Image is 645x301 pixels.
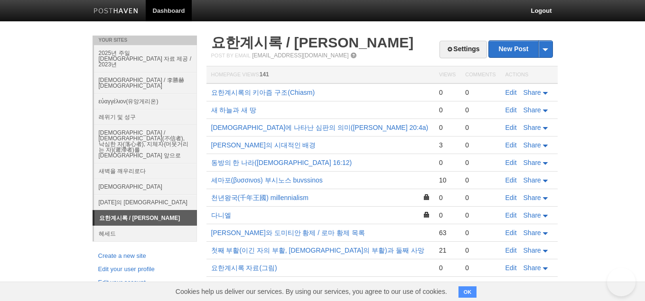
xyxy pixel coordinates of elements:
[94,179,197,194] a: [DEMOGRAPHIC_DATA]
[523,176,541,184] span: Share
[98,278,191,288] a: Edit your account
[505,176,517,184] a: Edit
[607,268,636,296] iframe: Help Scout Beacon - Open
[523,159,541,166] span: Share
[439,246,456,255] div: 21
[206,66,434,84] th: Homepage Views
[505,229,517,237] a: Edit
[505,141,517,149] a: Edit
[465,193,495,202] div: 0
[93,8,139,15] img: Posthaven-bar
[523,229,541,237] span: Share
[505,89,517,96] a: Edit
[211,211,231,219] a: 다니엘
[523,106,541,114] span: Share
[211,194,308,201] a: 천년왕국(千年王國) millennialism
[465,264,495,272] div: 0
[439,158,456,167] div: 0
[505,194,517,201] a: Edit
[439,211,456,219] div: 0
[439,88,456,97] div: 0
[523,194,541,201] span: Share
[523,89,541,96] span: Share
[505,246,517,254] a: Edit
[439,41,486,58] a: Settings
[260,71,269,78] span: 141
[523,246,541,254] span: Share
[523,264,541,272] span: Share
[166,282,457,301] span: Cookies help us deliver our services. By using our services, you agree to our use of cookies.
[94,163,197,179] a: 새벽을 깨우리로다
[439,141,456,149] div: 3
[211,159,352,166] a: 동방의 한 나라([DEMOGRAPHIC_DATA] 16:12)
[434,66,460,84] th: Views
[458,286,477,298] button: OK
[505,106,517,114] a: Edit
[465,211,495,219] div: 0
[439,106,456,114] div: 0
[465,123,495,132] div: 0
[94,72,197,93] a: [DEMOGRAPHIC_DATA] / 李勝赫[DEMOGRAPHIC_DATA]
[501,66,558,84] th: Actions
[211,229,365,237] a: [PERSON_NAME]와 도미티안 황제 / 로마 황제 목록
[252,52,348,59] a: [EMAIL_ADDRESS][DOMAIN_NAME]
[211,35,414,50] a: 요한계시록 / [PERSON_NAME]
[465,141,495,149] div: 0
[94,125,197,163] a: [DEMOGRAPHIC_DATA] / [DEMOGRAPHIC_DATA](不信者), 낙심한 자(落心者), 지체자(머뭇거리는 자)(遲滯者)를 [DEMOGRAPHIC_DATA] 앞으로
[465,176,495,184] div: 0
[211,176,323,184] a: 세마포(βυσσινοs) 부시노스 buvssinos
[505,211,517,219] a: Edit
[465,228,495,237] div: 0
[465,106,495,114] div: 0
[523,211,541,219] span: Share
[94,93,197,109] a: εὐαγγέλιον(유앙게리온)
[505,159,517,166] a: Edit
[523,141,541,149] span: Share
[465,246,495,255] div: 0
[211,141,316,149] a: [PERSON_NAME]의 시대적인 배경
[523,124,541,131] span: Share
[439,123,456,132] div: 0
[94,194,197,210] a: [DATE]의 [DEMOGRAPHIC_DATA]
[94,109,197,125] a: 레위기 및 성구
[211,124,429,131] a: [DEMOGRAPHIC_DATA]에 나타난 심판의 의미([PERSON_NAME] 20:4a)
[211,106,257,114] a: 새 하늘과 새 땅
[439,176,456,184] div: 10
[94,226,197,241] a: 헤세드
[211,246,424,254] a: 첫째 부활(이긴 자의 부활, [DEMOGRAPHIC_DATA]의 부활)과 둘째 사망
[465,88,495,97] div: 0
[505,264,517,272] a: Edit
[94,210,197,226] a: 요한계시록 / [PERSON_NAME]
[465,158,495,167] div: 0
[93,36,197,45] li: Your Sites
[211,53,251,58] span: Post by Email
[211,264,277,272] a: 요한계시록 자료(그림)
[439,193,456,202] div: 0
[465,281,495,290] div: 0
[505,124,517,131] a: Edit
[94,45,197,72] a: 2025년 주일 [DEMOGRAPHIC_DATA] 자료 제공 / 2023년
[211,89,315,96] a: 요한계시록의 키아즘 구조(Chiasm)
[439,264,456,272] div: 0
[439,228,456,237] div: 63
[489,41,552,57] a: New Post
[439,281,456,290] div: 12
[98,265,191,274] a: Edit your user profile
[460,66,500,84] th: Comments
[98,251,191,261] a: Create a new site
